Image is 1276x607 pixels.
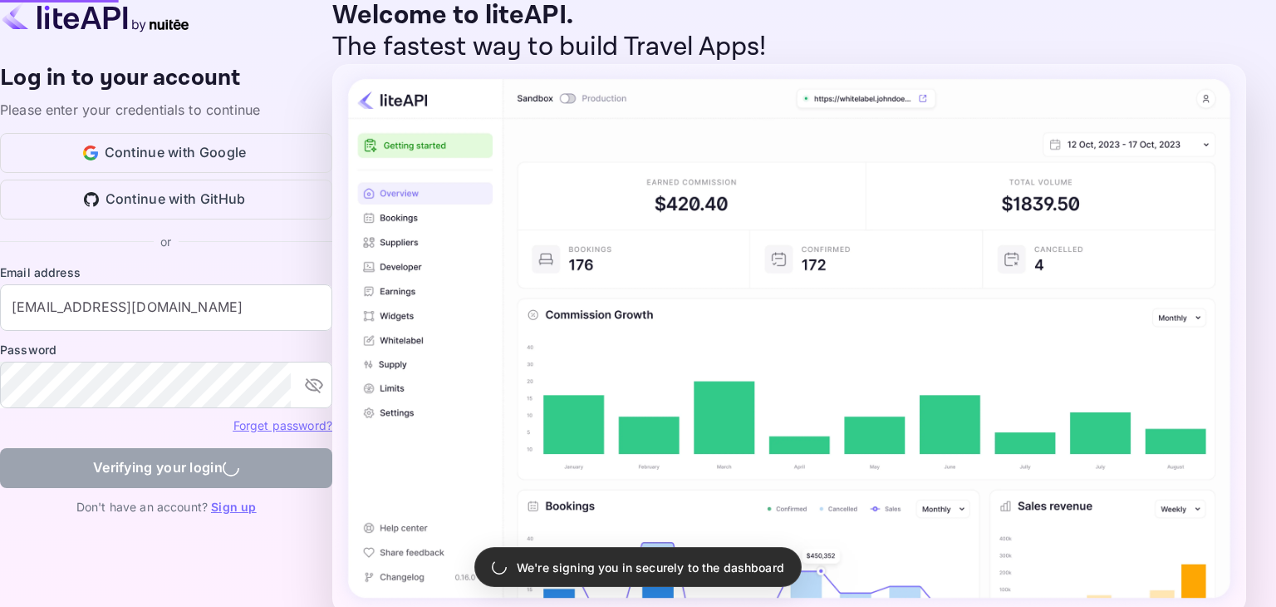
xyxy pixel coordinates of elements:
[211,500,256,514] a: Sign up
[517,559,784,576] p: We're signing you in securely to the dashboard
[297,368,331,402] button: toggle password visibility
[233,417,332,433] a: Forget password?
[233,418,332,432] a: Forget password?
[332,32,1246,63] p: The fastest way to build Travel Apps!
[160,233,171,250] p: or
